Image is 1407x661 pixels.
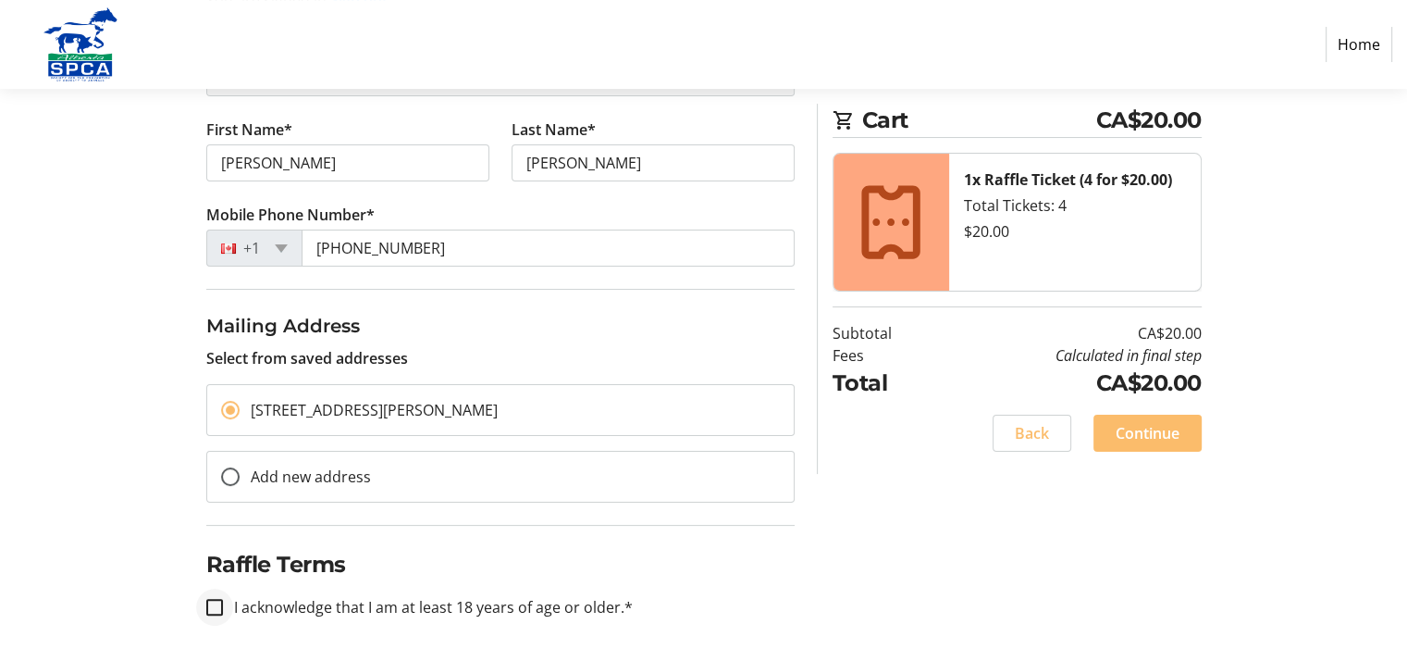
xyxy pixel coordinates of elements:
[302,230,795,267] input: (506) 234-5678
[862,104,1096,137] span: Cart
[512,118,596,141] label: Last Name*
[939,344,1202,367] td: Calculated in final step
[206,312,795,369] div: Select from saved addresses
[223,596,633,618] label: I acknowledge that I am at least 18 years of age or older.*
[240,466,371,488] label: Add new address
[964,194,1186,217] div: Total Tickets: 4
[206,118,292,141] label: First Name*
[964,169,1172,190] strong: 1x Raffle Ticket (4 for $20.00)
[15,7,146,81] img: Alberta SPCA's Logo
[1015,422,1049,444] span: Back
[1326,27,1392,62] a: Home
[939,367,1202,400] td: CA$20.00
[833,344,939,367] td: Fees
[206,548,795,581] h2: Raffle Terms
[993,415,1071,452] button: Back
[833,367,939,400] td: Total
[939,322,1202,344] td: CA$20.00
[1116,422,1179,444] span: Continue
[1096,104,1202,137] span: CA$20.00
[964,220,1186,243] div: $20.00
[251,400,498,420] span: [STREET_ADDRESS][PERSON_NAME]
[1093,415,1202,452] button: Continue
[833,322,939,344] td: Subtotal
[206,312,795,340] h3: Mailing Address
[206,204,375,226] label: Mobile Phone Number*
